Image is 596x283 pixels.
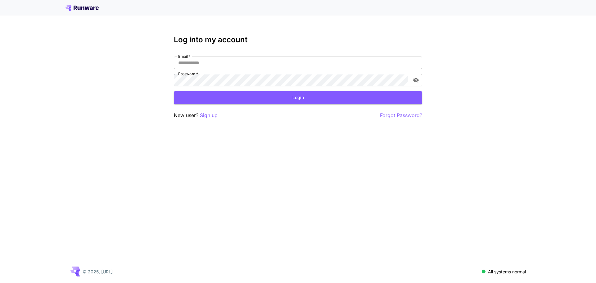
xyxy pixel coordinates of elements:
[174,112,218,119] p: New user?
[380,112,422,119] button: Forgot Password?
[178,54,190,59] label: Email
[178,71,198,76] label: Password
[488,268,526,275] p: All systems normal
[83,268,113,275] p: © 2025, [URL]
[410,75,422,86] button: toggle password visibility
[174,35,422,44] h3: Log into my account
[174,91,422,104] button: Login
[200,112,218,119] button: Sign up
